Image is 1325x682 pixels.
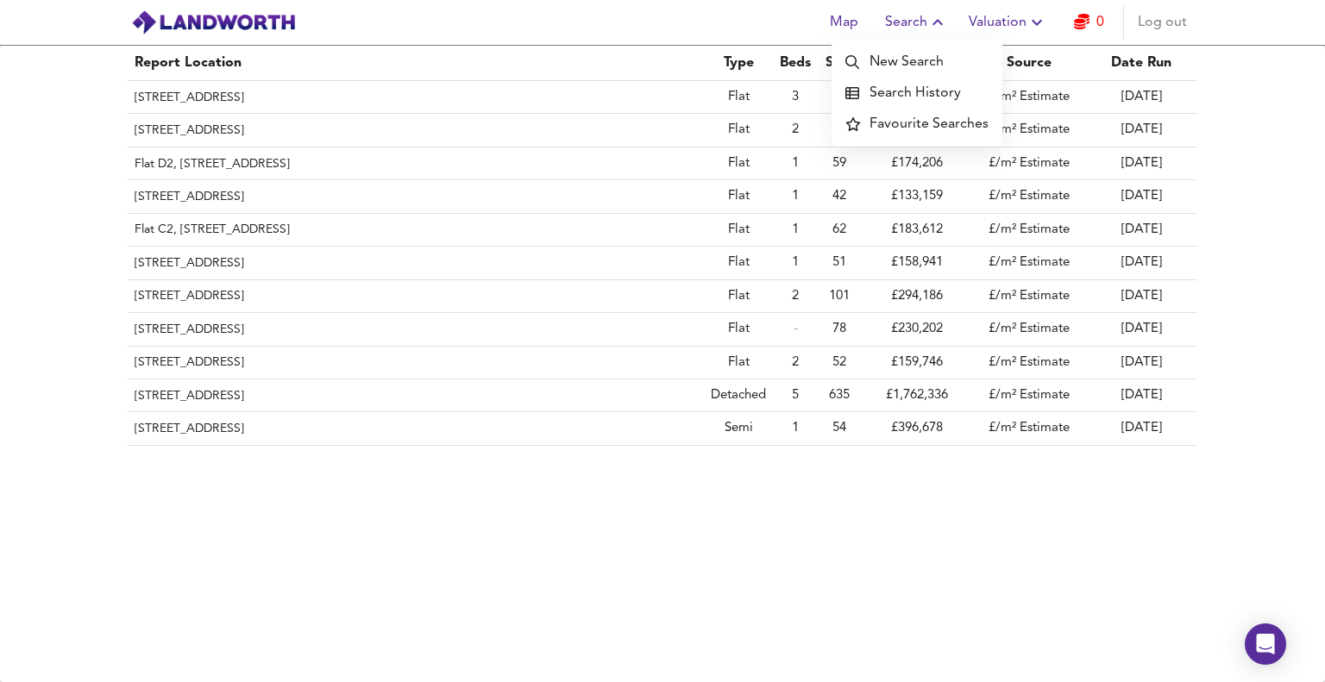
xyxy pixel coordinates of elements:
[773,347,818,379] td: 2
[794,322,798,335] span: -
[128,313,704,346] th: [STREET_ADDRESS]
[818,247,861,279] td: 51
[973,147,1085,180] td: £/m² Estimate
[128,147,704,180] th: Flat D2, [STREET_ADDRESS]
[818,280,861,313] td: 101
[1085,280,1197,313] td: [DATE]
[1085,114,1197,147] td: [DATE]
[128,280,704,313] th: [STREET_ADDRESS]
[969,10,1047,34] span: Valuation
[861,214,973,247] td: £183,612
[773,147,818,180] td: 1
[773,214,818,247] td: 1
[973,313,1085,346] td: £/m² Estimate
[832,47,1002,78] a: New Search
[704,280,773,313] td: Flat
[128,379,704,412] th: [STREET_ADDRESS]
[128,46,704,81] th: Report Location
[128,214,704,247] th: Flat C2, [STREET_ADDRESS]
[773,180,818,213] td: 1
[773,280,818,313] td: 2
[861,180,973,213] td: £133,159
[1092,53,1190,73] div: Date Run
[773,81,818,114] td: 3
[861,347,973,379] td: £159,746
[704,81,773,114] td: Flat
[973,379,1085,412] td: £/m² Estimate
[1245,623,1286,665] div: Open Intercom Messenger
[818,147,861,180] td: 59
[973,81,1085,114] td: £/m² Estimate
[711,53,766,73] div: Type
[973,347,1085,379] td: £/m² Estimate
[973,412,1085,445] td: £/m² Estimate
[1085,379,1197,412] td: [DATE]
[818,214,861,247] td: 62
[816,5,871,40] button: Map
[128,81,704,114] th: [STREET_ADDRESS]
[1074,10,1104,34] a: 0
[1085,247,1197,279] td: [DATE]
[780,53,811,73] div: Beds
[704,147,773,180] td: Flat
[704,313,773,346] td: Flat
[980,53,1078,73] div: Source
[832,109,1002,140] a: Favourite Searches
[861,280,973,313] td: £294,186
[861,247,973,279] td: £158,941
[973,280,1085,313] td: £/m² Estimate
[861,147,973,180] td: £174,206
[110,46,1215,446] table: simple table
[818,379,861,412] td: 635
[704,379,773,412] td: Detached
[818,180,861,213] td: 42
[773,412,818,445] td: 1
[973,214,1085,247] td: £/m² Estimate
[131,9,296,35] img: logo
[1085,214,1197,247] td: [DATE]
[1085,81,1197,114] td: [DATE]
[1061,5,1116,40] button: 0
[1131,5,1194,40] button: Log out
[861,379,973,412] td: £1,762,336
[704,214,773,247] td: Flat
[128,412,704,445] th: [STREET_ADDRESS]
[1138,10,1187,34] span: Log out
[973,180,1085,213] td: £/m² Estimate
[128,180,704,213] th: [STREET_ADDRESS]
[973,247,1085,279] td: £/m² Estimate
[1085,412,1197,445] td: [DATE]
[823,10,864,34] span: Map
[773,247,818,279] td: 1
[885,10,948,34] span: Search
[818,347,861,379] td: 52
[818,81,861,114] td: 94
[128,247,704,279] th: [STREET_ADDRESS]
[128,347,704,379] th: [STREET_ADDRESS]
[818,114,861,147] td: 96
[1085,347,1197,379] td: [DATE]
[818,412,861,445] td: 54
[704,114,773,147] td: Flat
[128,114,704,147] th: [STREET_ADDRESS]
[773,114,818,147] td: 2
[1085,147,1197,180] td: [DATE]
[973,114,1085,147] td: £/m² Estimate
[773,379,818,412] td: 5
[861,412,973,445] td: £396,678
[704,247,773,279] td: Flat
[704,180,773,213] td: Flat
[1085,313,1197,346] td: [DATE]
[1085,180,1197,213] td: [DATE]
[704,412,773,445] td: Semi
[832,78,1002,109] a: Search History
[962,5,1054,40] button: Valuation
[818,313,861,346] td: 78
[704,347,773,379] td: Flat
[878,5,955,40] button: Search
[861,313,973,346] td: £230,202
[825,53,854,73] div: Sqm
